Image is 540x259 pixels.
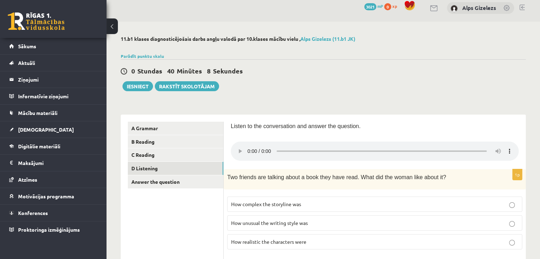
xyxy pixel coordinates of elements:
span: [DEMOGRAPHIC_DATA] [18,126,74,133]
span: Mācību materiāli [18,110,58,116]
a: [DEMOGRAPHIC_DATA] [9,121,98,138]
a: Atzīmes [9,171,98,188]
span: How complex the storyline was [231,201,301,207]
span: Aktuāli [18,60,35,66]
a: Sākums [9,38,98,54]
span: Stundas [137,67,162,75]
input: How complex the storyline was [509,202,515,208]
span: Sekundes [213,67,243,75]
span: How realistic the characters were [231,238,306,245]
legend: Ziņojumi [18,71,98,88]
legend: Informatīvie ziņojumi [18,88,98,104]
a: B Reading [128,135,223,148]
span: Two friends are talking about a book they have read. What did the woman like about it? [227,174,446,180]
span: Konferences [18,210,48,216]
a: Informatīvie ziņojumi [9,88,98,104]
span: Minūtes [177,67,202,75]
span: mP [377,3,383,9]
span: 0 [384,3,391,10]
a: 3021 mP [364,3,383,9]
span: Digitālie materiāli [18,143,60,149]
a: Aktuāli [9,55,98,71]
span: 0 [131,67,135,75]
span: xp [392,3,397,9]
a: Proktoringa izmēģinājums [9,221,98,238]
a: Mācību materiāli [9,105,98,121]
a: Konferences [9,205,98,221]
span: Proktoringa izmēģinājums [18,226,80,233]
span: 8 [207,67,211,75]
span: 3021 [364,3,376,10]
a: Motivācijas programma [9,188,98,204]
a: Rakstīt skolotājam [155,81,219,91]
span: Atzīmes [18,176,37,183]
a: Ziņojumi [9,71,98,88]
span: Listen to the conversation and answer the question. [231,123,361,129]
a: Digitālie materiāli [9,138,98,154]
a: Maksājumi [9,155,98,171]
input: How realistic the characters were [509,240,515,246]
a: Rīgas 1. Tālmācības vidusskola [8,12,65,30]
legend: Maksājumi [18,155,98,171]
span: How unusual the writing style was [231,220,308,226]
a: Parādīt punktu skalu [121,53,164,59]
a: Alps Gizelezs [462,4,496,11]
p: 1p [512,169,522,180]
input: How unusual the writing style was [509,221,515,227]
h2: 11.b1 klases diagnosticējošais darbs angļu valodā par 10.klases mācību vielu , [121,36,526,42]
a: D Listening [128,162,223,175]
a: C Reading [128,148,223,161]
a: Alps Gizelezs (11.b1 JK) [300,35,355,42]
img: Alps Gizelezs [451,5,458,12]
button: Iesniegt [122,81,153,91]
a: Answer the question [128,175,223,188]
span: 40 [167,67,174,75]
a: A Grammar [128,122,223,135]
span: Sākums [18,43,36,49]
span: Motivācijas programma [18,193,74,199]
a: 0 xp [384,3,400,9]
